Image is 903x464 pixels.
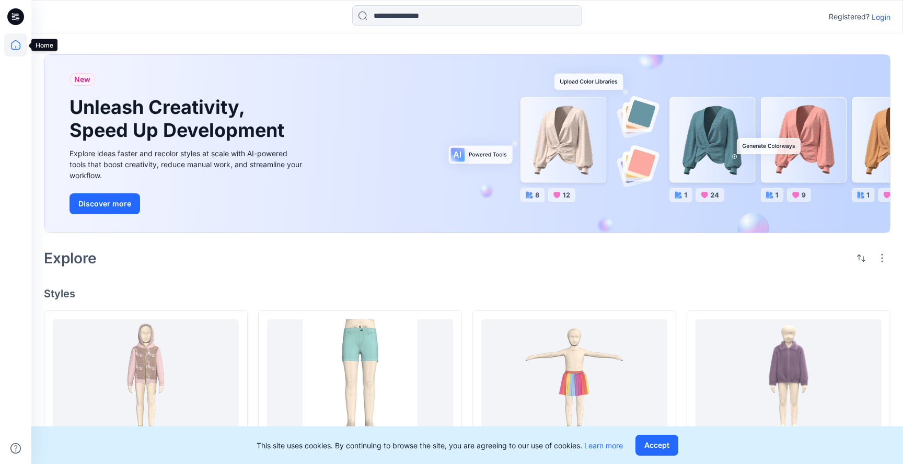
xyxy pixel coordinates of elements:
a: 2763 FAUX FUR BOMBER 12.6 [696,319,882,434]
a: HEADER MESH SKIRT [481,319,667,434]
h4: Styles [44,287,890,300]
a: 2767 SEQUIN AND FUR HOODIE [53,319,239,434]
a: 3304 HEART TWILL SHORT SZ8 [267,319,453,434]
h2: Explore [44,250,97,266]
a: Learn more [584,441,623,450]
p: Registered? [829,10,870,23]
div: Explore ideas faster and recolor styles at scale with AI-powered tools that boost creativity, red... [70,148,305,181]
span: New [74,73,90,86]
a: Discover more [70,193,305,214]
p: Login [872,11,890,22]
button: Accept [635,435,678,456]
h1: Unleash Creativity, Speed Up Development [70,96,289,141]
p: This site uses cookies. By continuing to browse the site, you are agreeing to our use of cookies. [257,440,623,451]
button: Discover more [70,193,140,214]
